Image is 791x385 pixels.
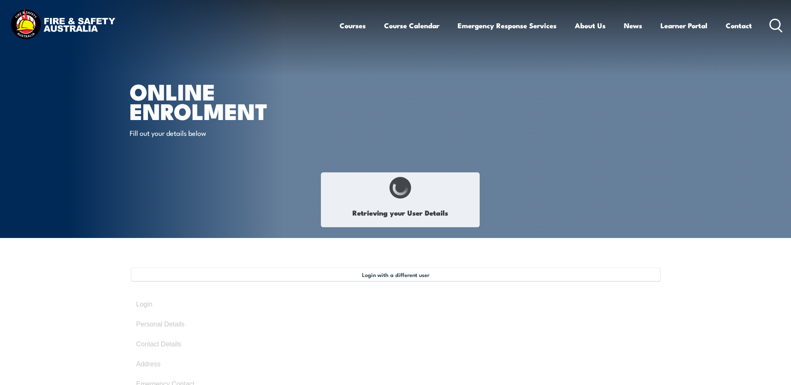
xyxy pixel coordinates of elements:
[340,15,366,37] a: Courses
[624,15,642,37] a: News
[384,15,439,37] a: Course Calendar
[726,15,752,37] a: Contact
[362,271,429,278] span: Login with a different user
[660,15,707,37] a: Learner Portal
[325,203,475,223] h1: Retrieving your User Details
[130,128,281,137] p: Fill out your details below
[575,15,606,37] a: About Us
[458,15,557,37] a: Emergency Response Services
[130,81,335,120] h1: Online Enrolment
